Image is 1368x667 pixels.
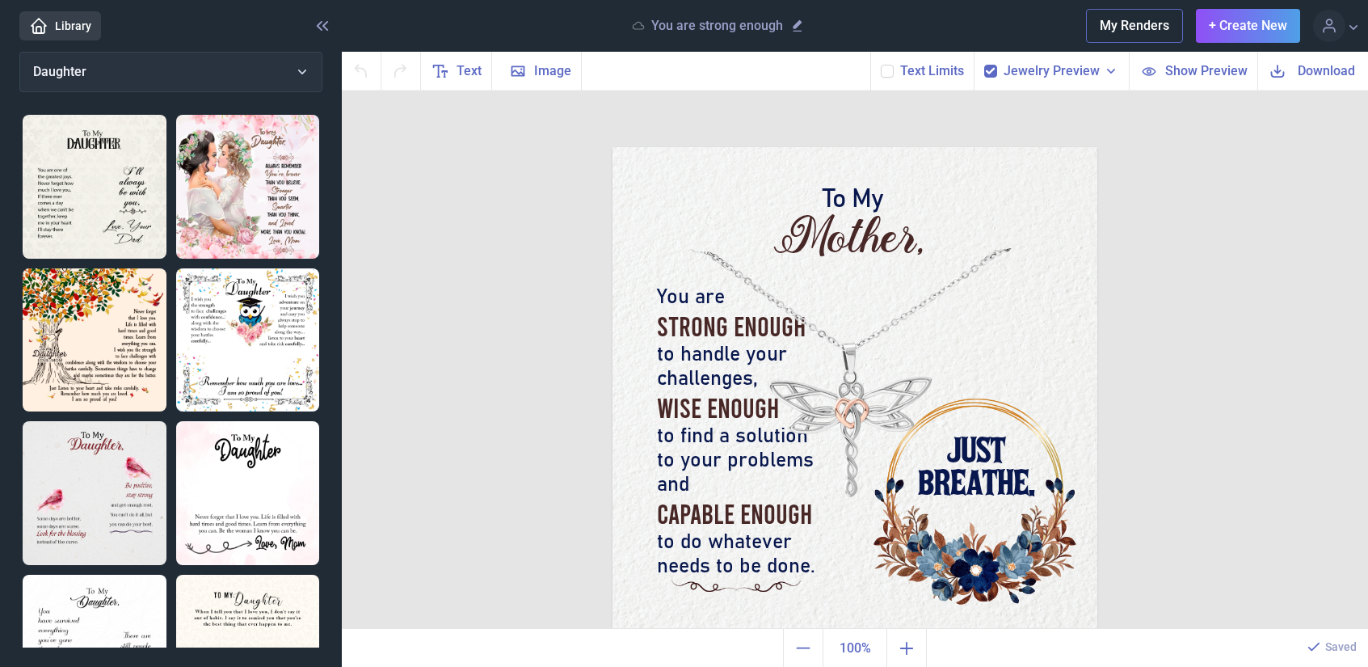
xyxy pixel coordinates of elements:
[657,496,812,530] span: capable enough
[823,629,887,667] button: Actual size
[1086,9,1183,43] button: My Renders
[657,285,867,594] div: You are to handle your challenges, to find a solution to your problems and to do whatever needs t...
[19,11,101,40] a: Library
[33,64,86,79] span: Daughter
[1004,61,1119,81] button: Jewelry Preview
[651,18,783,34] p: You are strong enough
[699,187,1006,216] div: To My
[1165,61,1248,80] span: Show Preview
[381,52,421,90] button: Redo
[657,390,779,424] span: wise enough
[887,629,927,667] button: Zoom in
[863,433,1089,503] div: JUST BREATHE.
[176,115,320,259] img: Always remember
[1325,639,1357,655] p: Saved
[900,61,964,81] button: Text Limits
[1129,52,1257,90] button: Show Preview
[827,632,883,665] span: 100%
[612,147,1097,632] img: b013.jpg
[421,52,492,90] button: Text
[1196,9,1300,43] button: + Create New
[1004,61,1100,81] span: Jewelry Preview
[534,61,571,81] span: Image
[23,268,166,412] img: Never forget
[1257,52,1368,90] button: Download
[176,421,320,565] img: Life is filled with
[657,309,806,342] span: strong enough
[23,115,166,259] img: To My Daughter
[23,421,166,565] img: Be positive
[1298,61,1355,80] span: Download
[19,52,322,92] button: Daughter
[783,629,823,667] button: Zoom out
[492,52,582,90] button: Image
[457,61,482,81] span: Text
[695,220,1002,265] div: Mother,
[176,268,320,412] img: Graduation
[342,52,381,90] button: Undo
